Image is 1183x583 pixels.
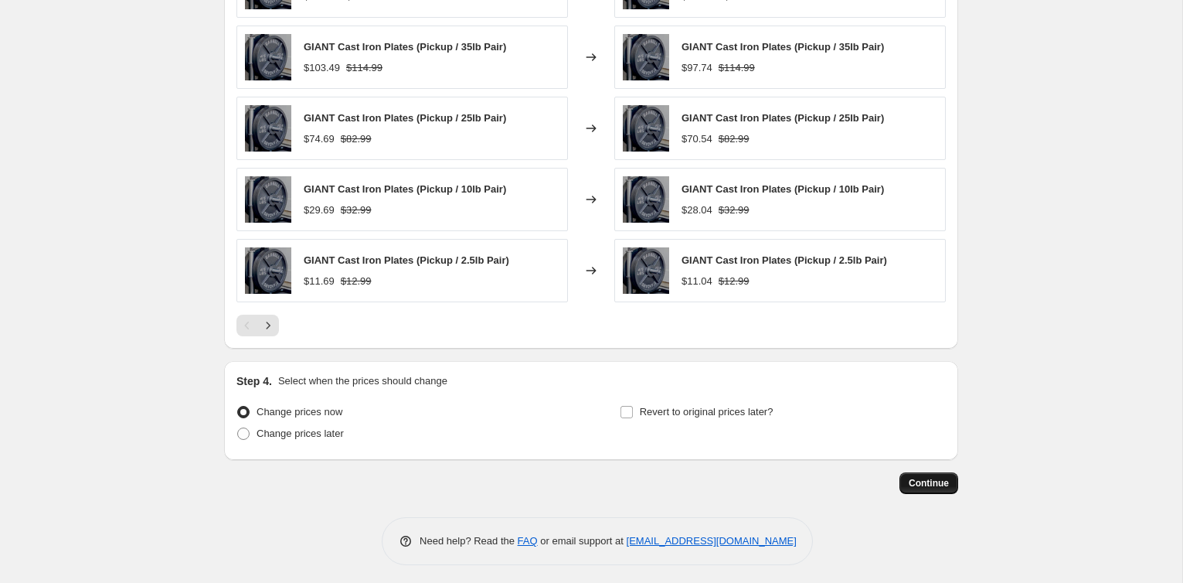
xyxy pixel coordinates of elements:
[236,315,279,336] nav: Pagination
[257,428,344,439] span: Change prices later
[420,535,518,547] span: Need help? Read the
[682,112,884,124] span: GIANT Cast Iron Plates (Pickup / 25lb Pair)
[257,315,279,336] button: Next
[304,60,340,76] div: $103.49
[245,105,291,152] img: image_a8ce69a9-36e0-4ee2-ba2c-81173f4f43bf_80x.jpg
[623,176,669,223] img: image_a8ce69a9-36e0-4ee2-ba2c-81173f4f43bf_80x.jpg
[341,203,372,218] strike: $32.99
[304,203,335,218] div: $29.69
[719,131,750,147] strike: $82.99
[304,274,335,289] div: $11.69
[623,34,669,80] img: image_a8ce69a9-36e0-4ee2-ba2c-81173f4f43bf_80x.jpg
[719,60,755,76] strike: $114.99
[304,41,506,53] span: GIANT Cast Iron Plates (Pickup / 35lb Pair)
[682,254,887,266] span: GIANT Cast Iron Plates (Pickup / 2.5lb Pair)
[245,34,291,80] img: image_a8ce69a9-36e0-4ee2-ba2c-81173f4f43bf_80x.jpg
[346,60,382,76] strike: $114.99
[682,274,712,289] div: $11.04
[341,274,372,289] strike: $12.99
[682,183,884,195] span: GIANT Cast Iron Plates (Pickup / 10lb Pair)
[909,477,949,489] span: Continue
[682,131,712,147] div: $70.54
[304,254,509,266] span: GIANT Cast Iron Plates (Pickup / 2.5lb Pair)
[538,535,627,547] span: or email support at
[245,176,291,223] img: image_a8ce69a9-36e0-4ee2-ba2c-81173f4f43bf_80x.jpg
[719,274,750,289] strike: $12.99
[278,373,447,389] p: Select when the prices should change
[623,247,669,294] img: image_a8ce69a9-36e0-4ee2-ba2c-81173f4f43bf_80x.jpg
[257,406,342,418] span: Change prices now
[899,472,958,494] button: Continue
[518,535,538,547] a: FAQ
[623,105,669,152] img: image_a8ce69a9-36e0-4ee2-ba2c-81173f4f43bf_80x.jpg
[682,60,712,76] div: $97.74
[682,203,712,218] div: $28.04
[640,406,773,418] span: Revert to original prices later?
[341,131,372,147] strike: $82.99
[682,41,884,53] span: GIANT Cast Iron Plates (Pickup / 35lb Pair)
[304,131,335,147] div: $74.69
[719,203,750,218] strike: $32.99
[236,373,272,389] h2: Step 4.
[304,183,506,195] span: GIANT Cast Iron Plates (Pickup / 10lb Pair)
[627,535,797,547] a: [EMAIL_ADDRESS][DOMAIN_NAME]
[245,247,291,294] img: image_a8ce69a9-36e0-4ee2-ba2c-81173f4f43bf_80x.jpg
[304,112,506,124] span: GIANT Cast Iron Plates (Pickup / 25lb Pair)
